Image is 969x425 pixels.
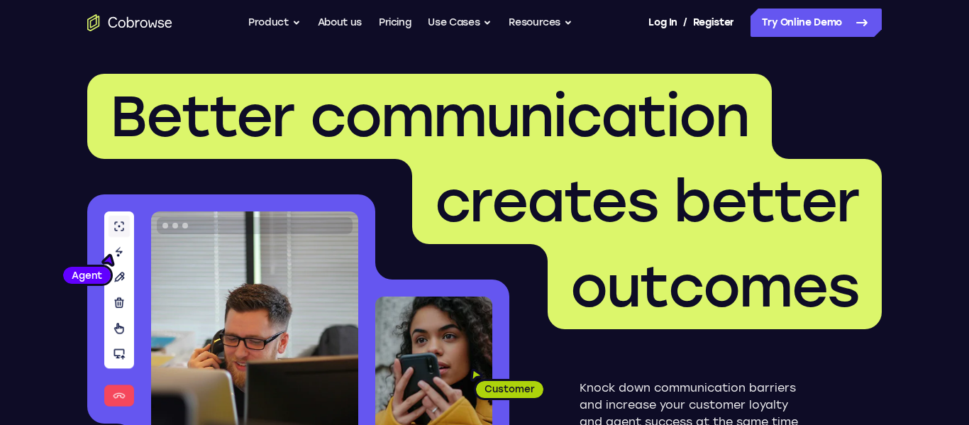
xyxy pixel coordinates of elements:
[318,9,362,37] a: About us
[87,14,172,31] a: Go to the home page
[379,9,411,37] a: Pricing
[248,9,301,37] button: Product
[428,9,492,37] button: Use Cases
[693,9,734,37] a: Register
[751,9,882,37] a: Try Online Demo
[648,9,677,37] a: Log In
[509,9,572,37] button: Resources
[570,253,859,321] span: outcomes
[435,167,859,236] span: creates better
[110,82,749,150] span: Better communication
[683,14,687,31] span: /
